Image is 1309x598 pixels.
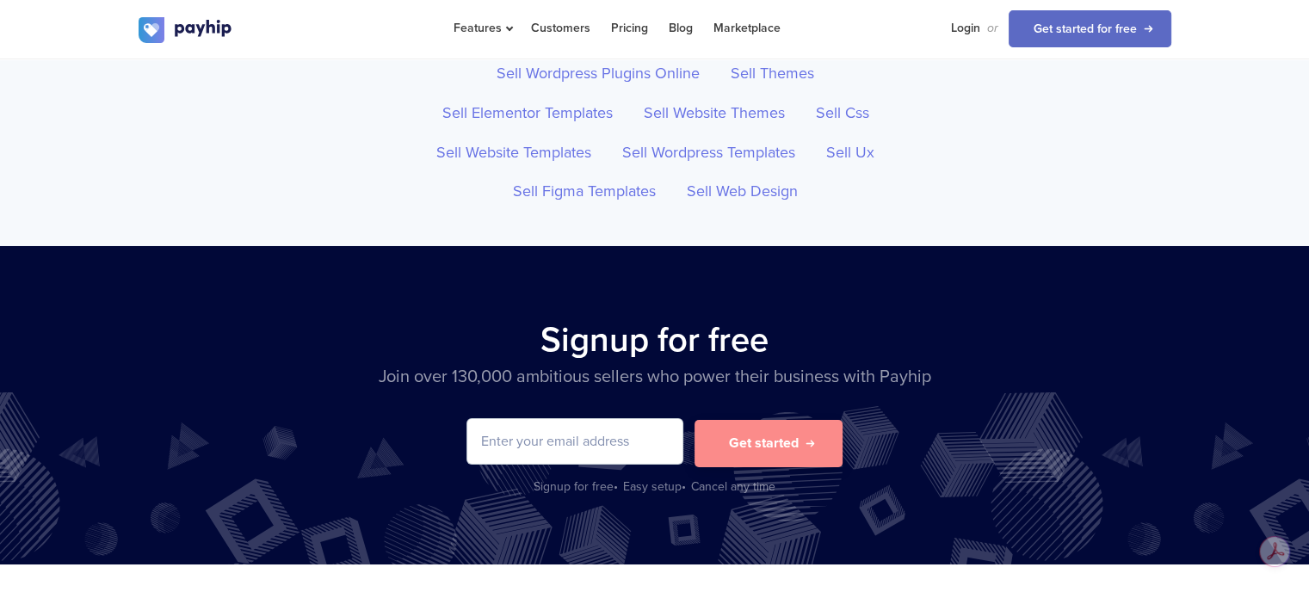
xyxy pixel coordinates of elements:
button: Get started [695,420,843,467]
a: Sell Website Themes [631,94,798,133]
div: Cancel any time [691,478,775,496]
a: Sell Themes [718,54,827,94]
a: Sell Wordpress Templates [609,133,808,173]
span: • [682,479,686,494]
div: Easy setup [623,478,688,496]
span: Features [454,21,510,35]
a: Sell Wordpress Plugins Online [484,54,713,94]
a: Sell Figma Templates [500,172,669,212]
a: Sell Css [803,94,882,133]
a: Sell Ux [813,133,887,173]
a: Sell Elementor Templates [429,94,626,133]
p: Join over 130,000 ambitious sellers who power their business with Payhip [139,365,1171,390]
a: Get started for free [1009,10,1171,47]
a: Sell Website Templates [423,133,604,173]
div: Signup for free [534,478,620,496]
h2: Signup for free [139,315,1171,365]
span: • [614,479,618,494]
input: Enter your email address [467,419,682,464]
a: Sell Web Design [674,172,811,212]
img: logo.svg [139,17,233,43]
